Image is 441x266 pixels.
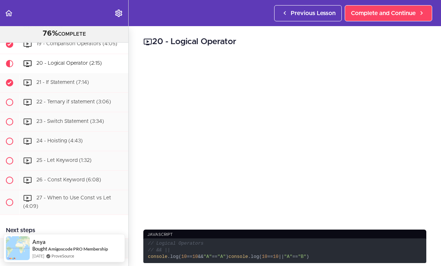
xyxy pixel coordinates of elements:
[148,248,170,253] span: // && ||
[36,158,92,163] span: 25 - Let Keyword (1:32)
[193,254,198,259] span: 10
[181,254,187,259] span: 10
[36,177,101,182] span: 26 - Const Keyword (6:08)
[345,5,432,21] a: Complete and Continue
[36,138,83,143] span: 24 - Hoisting (4:43)
[143,36,426,48] h2: 20 - Logical Operator
[36,61,102,66] span: 20 - Logical Operator (2:15)
[32,239,46,245] span: Anya
[114,9,123,18] svg: Settings Menu
[298,254,306,259] span: "B"
[148,241,204,246] span: // Logical Operators
[32,246,47,252] span: Bought
[6,236,30,260] img: provesource social proof notification image
[291,9,336,18] span: Previous Lesson
[218,254,226,259] span: "A"
[23,195,111,209] span: 27 - When to Use Const vs Let (4:09)
[204,254,212,259] span: "A"
[351,9,416,18] span: Complete and Continue
[36,99,111,104] span: 22 - Ternary if statement (3:06)
[43,30,58,37] span: 76%
[4,9,13,18] svg: Back to course curriculum
[229,254,248,259] span: console
[9,29,119,39] div: COMPLETE
[51,253,74,259] a: ProveSource
[48,246,108,252] a: Amigoscode PRO Membership
[284,254,293,259] span: "A"
[36,119,104,124] span: 23 - Switch Statement (3:34)
[36,41,117,46] span: 19 - Comparison Operators (4:05)
[273,254,279,259] span: 10
[274,5,342,21] a: Previous Lesson
[36,80,89,85] span: 21 - If Statement (7:14)
[262,254,268,259] span: 10
[32,253,44,259] span: [DATE]
[143,238,426,263] code: .log( == && == ) .log( == || == )
[148,254,168,259] span: console
[143,230,426,240] div: javascript
[143,59,426,219] iframe: Video Player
